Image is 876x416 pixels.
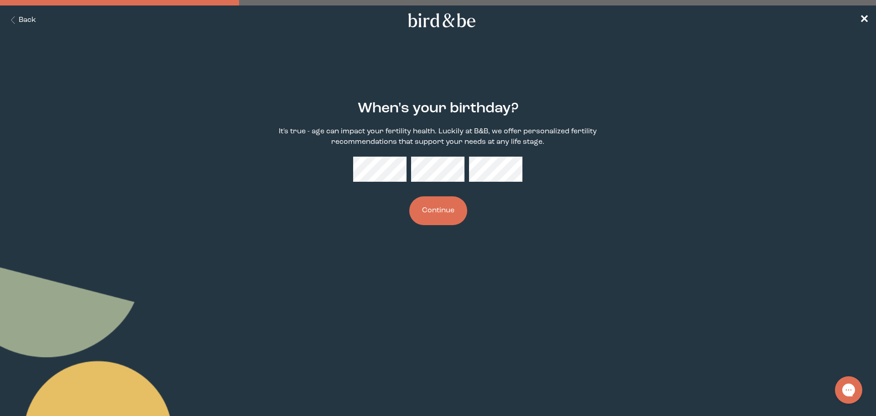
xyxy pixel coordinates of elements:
[7,15,36,26] button: Back Button
[269,126,607,147] p: It's true - age can impact your fertility health. Luckily at B&B, we offer personalized fertility...
[409,196,467,225] button: Continue
[358,98,519,119] h2: When's your birthday?
[860,15,869,26] span: ✕
[860,12,869,28] a: ✕
[830,373,867,407] iframe: Gorgias live chat messenger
